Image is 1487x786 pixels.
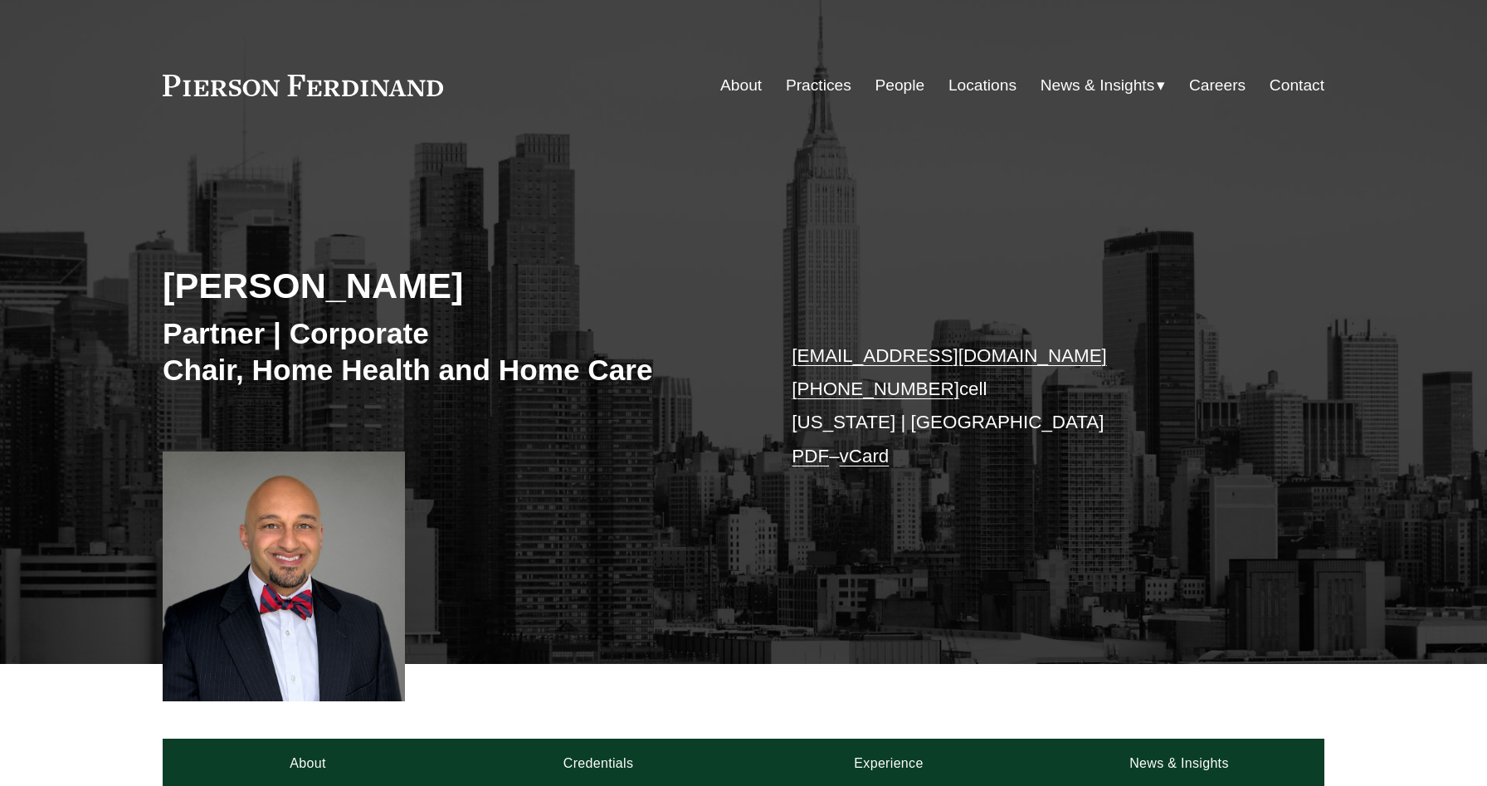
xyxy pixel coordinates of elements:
a: folder dropdown [1041,70,1166,101]
span: News & Insights [1041,71,1155,100]
a: Locations [948,70,1017,101]
a: Contact [1270,70,1324,101]
a: [PHONE_NUMBER] [792,378,959,399]
h3: Partner | Corporate Chair, Home Health and Home Care [163,315,743,388]
a: Careers [1189,70,1246,101]
a: PDF [792,446,829,466]
a: About [720,70,762,101]
a: vCard [840,446,890,466]
p: cell [US_STATE] | [GEOGRAPHIC_DATA] – [792,339,1275,473]
a: [EMAIL_ADDRESS][DOMAIN_NAME] [792,345,1106,366]
h2: [PERSON_NAME] [163,264,743,307]
a: Practices [786,70,851,101]
a: People [875,70,924,101]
